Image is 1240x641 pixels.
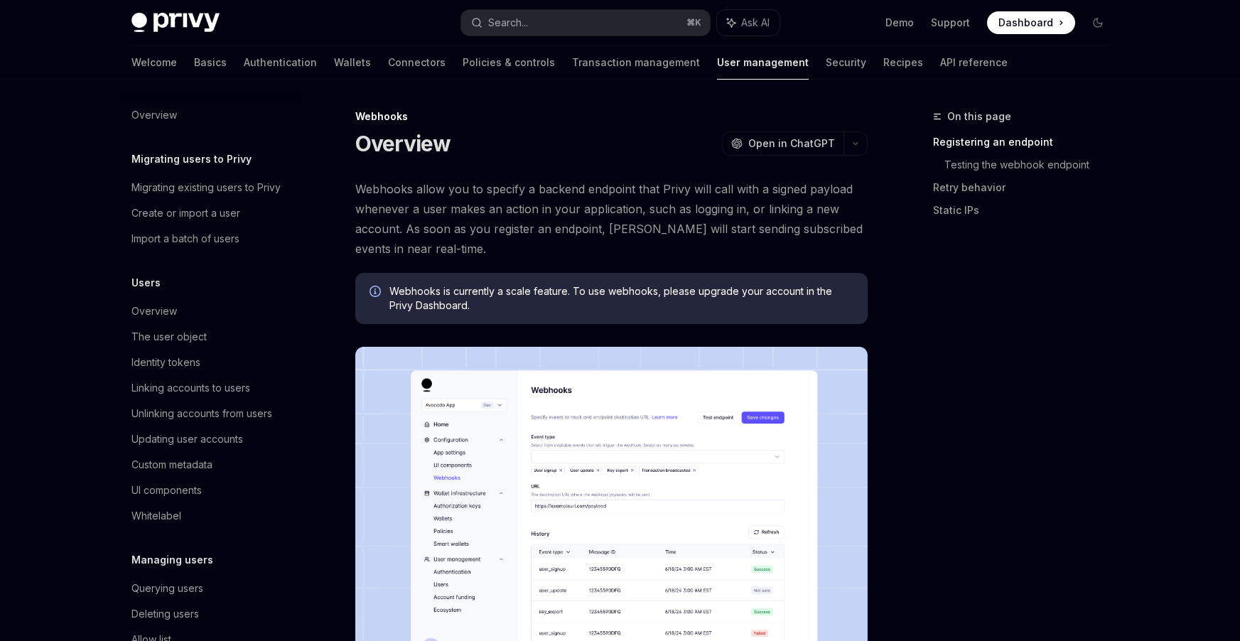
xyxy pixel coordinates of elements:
[931,16,970,30] a: Support
[355,131,451,156] h1: Overview
[120,375,302,401] a: Linking accounts to users
[355,179,868,259] span: Webhooks allow you to specify a backend endpoint that Privy will call with a signed payload whene...
[131,605,199,623] div: Deleting users
[120,226,302,252] a: Import a batch of users
[120,478,302,503] a: UI components
[933,131,1121,153] a: Registering an endpoint
[120,200,302,226] a: Create or import a user
[120,324,302,350] a: The user object
[944,153,1121,176] a: Testing the webhook endpoint
[389,284,853,313] span: Webhooks is currently a scale feature. To use webhooks, please upgrade your account in the Privy ...
[131,328,207,345] div: The user object
[717,45,809,80] a: User management
[120,298,302,324] a: Overview
[461,10,710,36] button: Search...⌘K
[131,456,212,473] div: Custom metadata
[131,482,202,499] div: UI components
[131,354,200,371] div: Identity tokens
[194,45,227,80] a: Basics
[883,45,923,80] a: Recipes
[131,274,161,291] h5: Users
[131,179,281,196] div: Migrating existing users to Privy
[131,580,203,597] div: Querying users
[131,151,252,168] h5: Migrating users to Privy
[463,45,555,80] a: Policies & controls
[120,576,302,601] a: Querying users
[355,109,868,124] div: Webhooks
[120,350,302,375] a: Identity tokens
[131,551,213,569] h5: Managing users
[120,401,302,426] a: Unlinking accounts from users
[1087,11,1109,34] button: Toggle dark mode
[572,45,700,80] a: Transaction management
[131,405,272,422] div: Unlinking accounts from users
[998,16,1053,30] span: Dashboard
[120,503,302,529] a: Whitelabel
[717,10,780,36] button: Ask AI
[488,14,528,31] div: Search...
[885,16,914,30] a: Demo
[120,175,302,200] a: Migrating existing users to Privy
[933,176,1121,199] a: Retry behavior
[940,45,1008,80] a: API reference
[244,45,317,80] a: Authentication
[120,601,302,627] a: Deleting users
[131,45,177,80] a: Welcome
[120,426,302,452] a: Updating user accounts
[131,13,220,33] img: dark logo
[131,379,250,397] div: Linking accounts to users
[987,11,1075,34] a: Dashboard
[131,205,240,222] div: Create or import a user
[120,102,302,128] a: Overview
[933,199,1121,222] a: Static IPs
[388,45,446,80] a: Connectors
[722,131,843,156] button: Open in ChatGPT
[131,431,243,448] div: Updating user accounts
[370,286,384,300] svg: Info
[334,45,371,80] a: Wallets
[947,108,1011,125] span: On this page
[686,17,701,28] span: ⌘ K
[748,136,835,151] span: Open in ChatGPT
[131,107,177,124] div: Overview
[131,507,181,524] div: Whitelabel
[826,45,866,80] a: Security
[741,16,770,30] span: Ask AI
[120,452,302,478] a: Custom metadata
[131,303,177,320] div: Overview
[131,230,239,247] div: Import a batch of users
